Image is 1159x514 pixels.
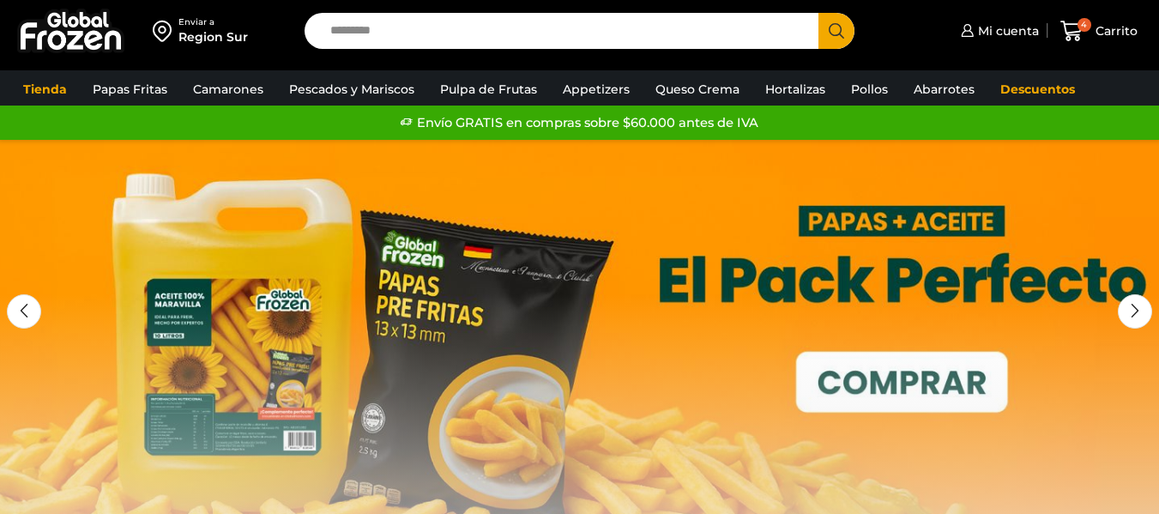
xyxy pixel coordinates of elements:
a: Abarrotes [905,73,983,106]
span: Mi cuenta [974,22,1039,39]
span: Carrito [1091,22,1138,39]
img: address-field-icon.svg [153,16,178,45]
div: Enviar a [178,16,248,28]
a: Queso Crema [647,73,748,106]
a: 4 Carrito [1056,11,1142,51]
a: Pescados y Mariscos [281,73,423,106]
a: Papas Fritas [84,73,176,106]
a: Pulpa de Frutas [432,73,546,106]
a: Mi cuenta [957,14,1039,48]
div: Region Sur [178,28,248,45]
a: Hortalizas [757,73,834,106]
span: 4 [1078,18,1091,32]
button: Search button [818,13,854,49]
a: Descuentos [992,73,1084,106]
a: Tienda [15,73,75,106]
a: Pollos [842,73,896,106]
a: Camarones [184,73,272,106]
a: Appetizers [554,73,638,106]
